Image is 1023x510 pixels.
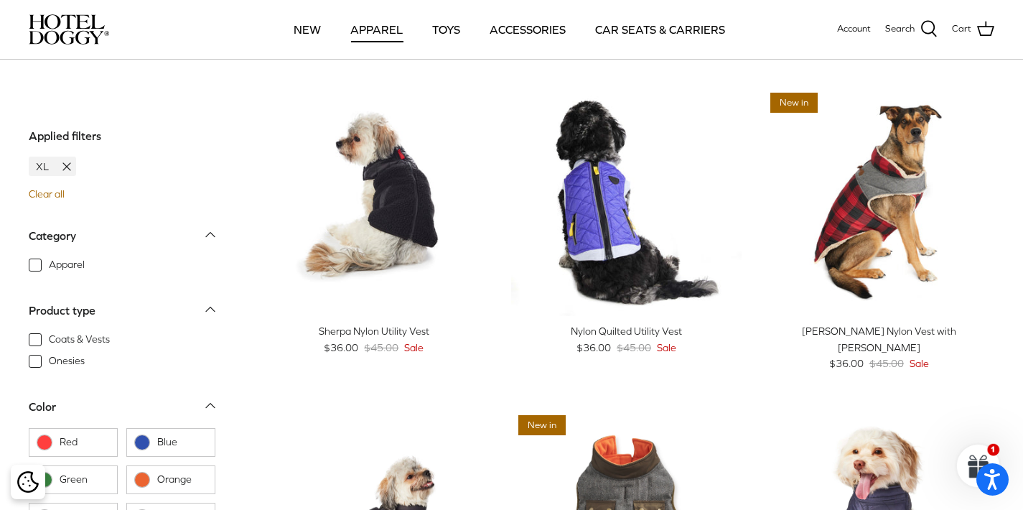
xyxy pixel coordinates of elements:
a: CAR SEATS & CARRIERS [582,5,738,54]
a: Sherpa Nylon Utility Vest $36.00 $45.00 Sale [258,323,490,356]
span: Blue [157,435,207,449]
span: Cart [952,22,971,37]
img: Cookie policy [17,471,39,493]
a: Clear all [29,188,65,200]
div: Product type [29,302,95,320]
span: 20% off [518,93,569,113]
span: New in [770,93,818,113]
span: XL [29,158,55,174]
span: $45.00 [617,340,651,356]
span: Coats & Vests [49,333,110,347]
span: $36.00 [324,340,358,356]
div: [PERSON_NAME] Nylon Vest with [PERSON_NAME] [763,323,994,356]
a: Search [885,20,938,39]
a: NEW [281,5,334,54]
span: $45.00 [364,340,398,356]
a: Category [29,225,215,257]
a: Account [837,22,871,37]
a: Cart [952,20,994,39]
span: $45.00 [869,356,904,371]
img: hoteldoggycom [29,14,109,45]
span: 20% off [266,415,317,436]
div: Applied filters [29,126,101,145]
a: TOYS [419,5,473,54]
span: Orange [157,472,207,486]
a: Product type [29,300,215,332]
span: 20% off [770,415,821,436]
a: Nylon Quilted Utility Vest $36.00 $45.00 Sale [511,323,742,356]
span: Search [885,22,915,37]
a: XL [29,157,76,176]
div: Primary navigation [213,5,805,54]
span: Sale [910,356,929,371]
a: Sherpa Nylon Utility Vest [258,85,490,317]
div: Color [29,398,56,417]
span: Onesies [49,353,85,368]
span: Account [837,23,871,34]
span: Green [60,472,110,486]
span: $36.00 [576,340,611,356]
span: Sale [657,340,676,356]
button: Cookie policy [15,470,40,495]
span: Red [60,435,110,449]
a: Melton Nylon Vest with Sherpa Lining [763,85,994,317]
div: Category [29,227,76,246]
span: $36.00 [829,356,864,371]
a: Color [29,395,215,427]
a: Nylon Quilted Utility Vest [511,85,742,317]
div: Sherpa Nylon Utility Vest [258,323,490,339]
div: Cookie policy [11,465,45,499]
span: 20% off [266,93,317,113]
a: ACCESSORIES [477,5,579,54]
span: Sale [404,340,424,356]
a: [PERSON_NAME] Nylon Vest with [PERSON_NAME] $36.00 $45.00 Sale [763,323,994,371]
div: Nylon Quilted Utility Vest [511,323,742,339]
a: APPAREL [337,5,416,54]
span: New in [518,415,566,436]
span: Apparel [49,258,85,272]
